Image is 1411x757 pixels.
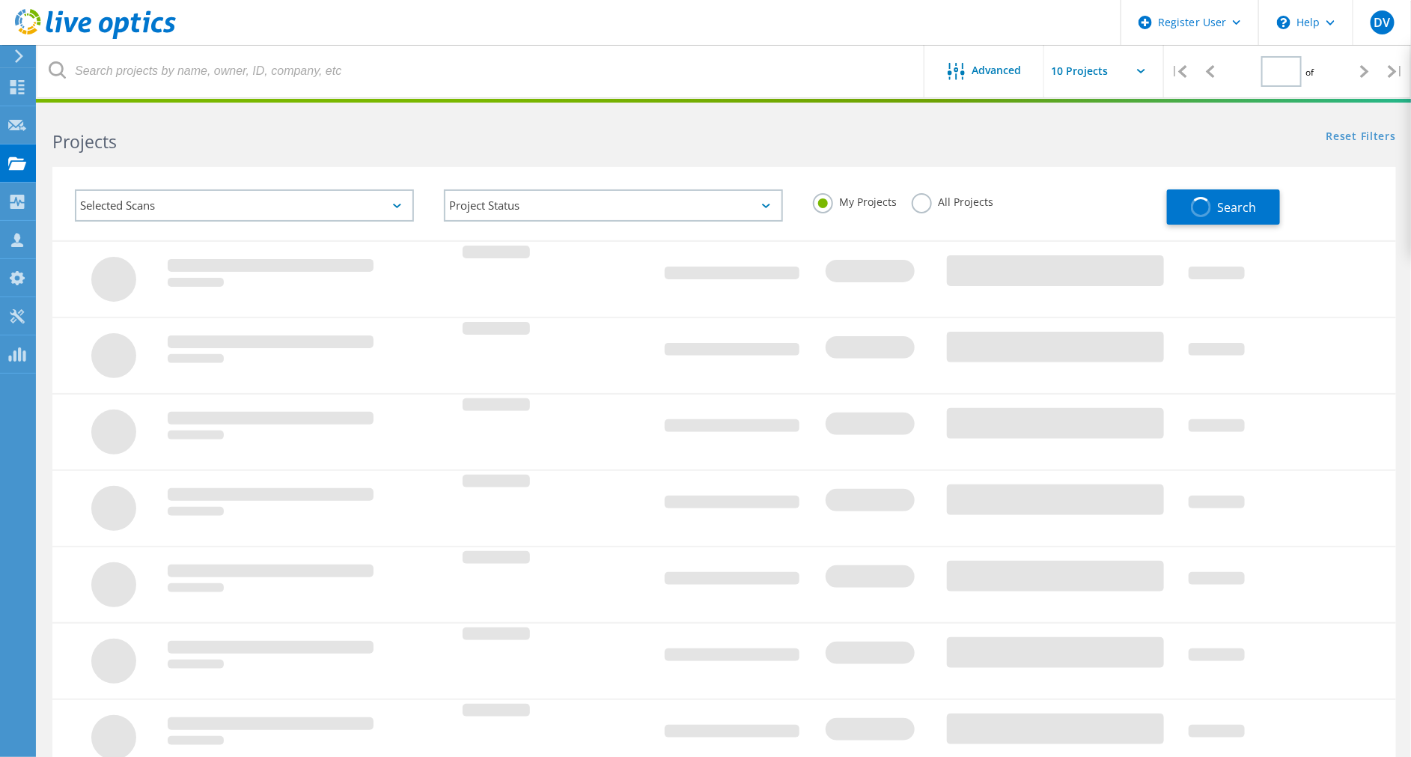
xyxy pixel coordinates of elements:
[1326,131,1396,144] a: Reset Filters
[1217,199,1256,216] span: Search
[912,193,993,207] label: All Projects
[1305,66,1314,79] span: of
[1167,189,1280,225] button: Search
[972,65,1022,76] span: Advanced
[52,130,117,153] b: Projects
[444,189,783,222] div: Project Status
[15,31,176,42] a: Live Optics Dashboard
[1380,45,1411,98] div: |
[75,189,414,222] div: Selected Scans
[1164,45,1195,98] div: |
[37,45,925,97] input: Search projects by name, owner, ID, company, etc
[813,193,897,207] label: My Projects
[1374,16,1390,28] span: DV
[1277,16,1290,29] svg: \n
